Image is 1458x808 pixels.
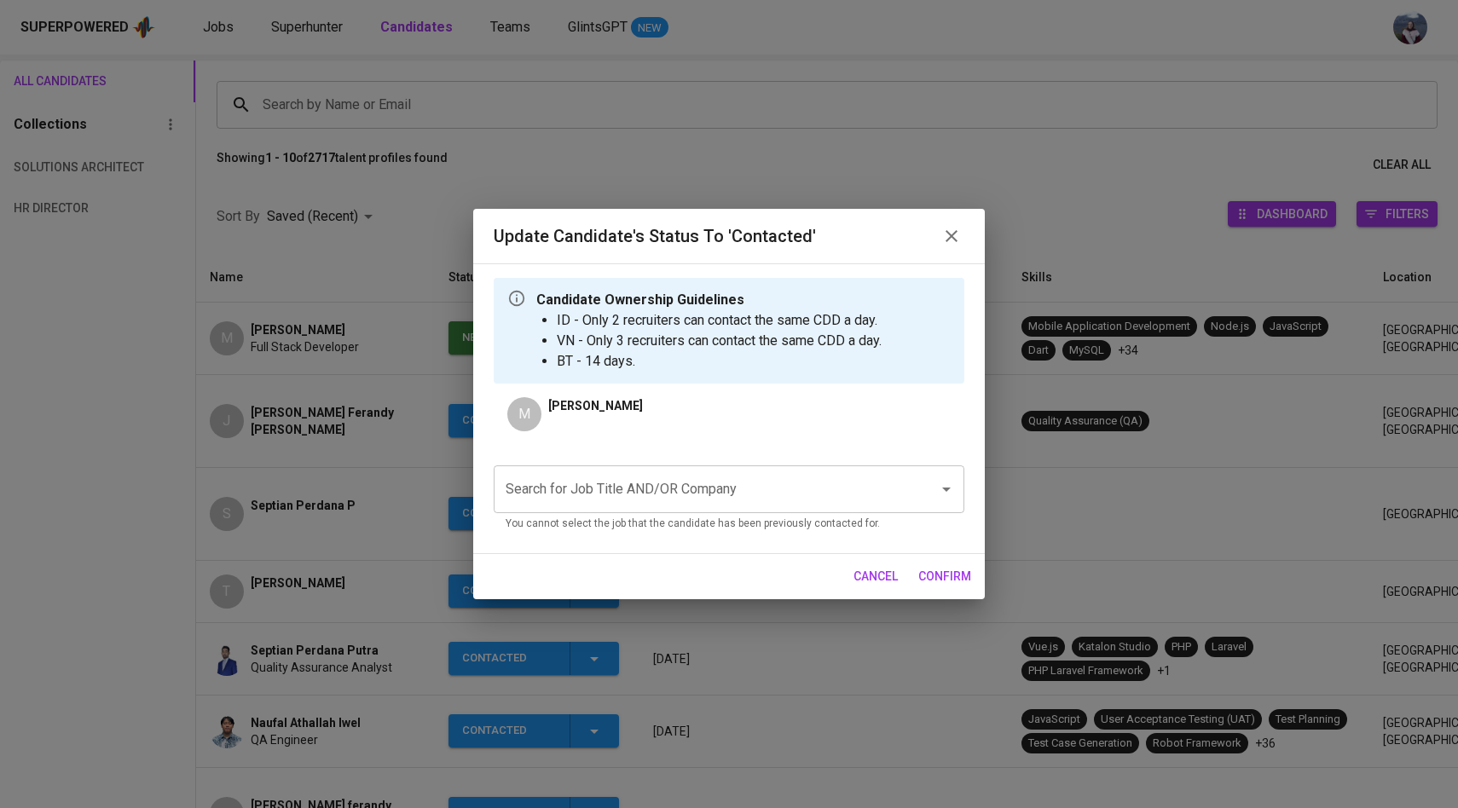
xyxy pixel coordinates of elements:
[557,310,882,331] li: ID - Only 2 recruiters can contact the same CDD a day.
[507,397,541,431] div: M
[918,566,971,587] span: confirm
[506,516,952,533] p: You cannot select the job that the candidate has been previously contacted for.
[911,561,978,592] button: confirm
[494,222,816,250] h6: Update Candidate's Status to 'Contacted'
[847,561,905,592] button: cancel
[557,331,882,351] li: VN - Only 3 recruiters can contact the same CDD a day.
[853,566,898,587] span: cancel
[548,397,643,414] p: [PERSON_NAME]
[536,290,882,310] p: Candidate Ownership Guidelines
[934,477,958,501] button: Open
[557,351,882,372] li: BT - 14 days.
